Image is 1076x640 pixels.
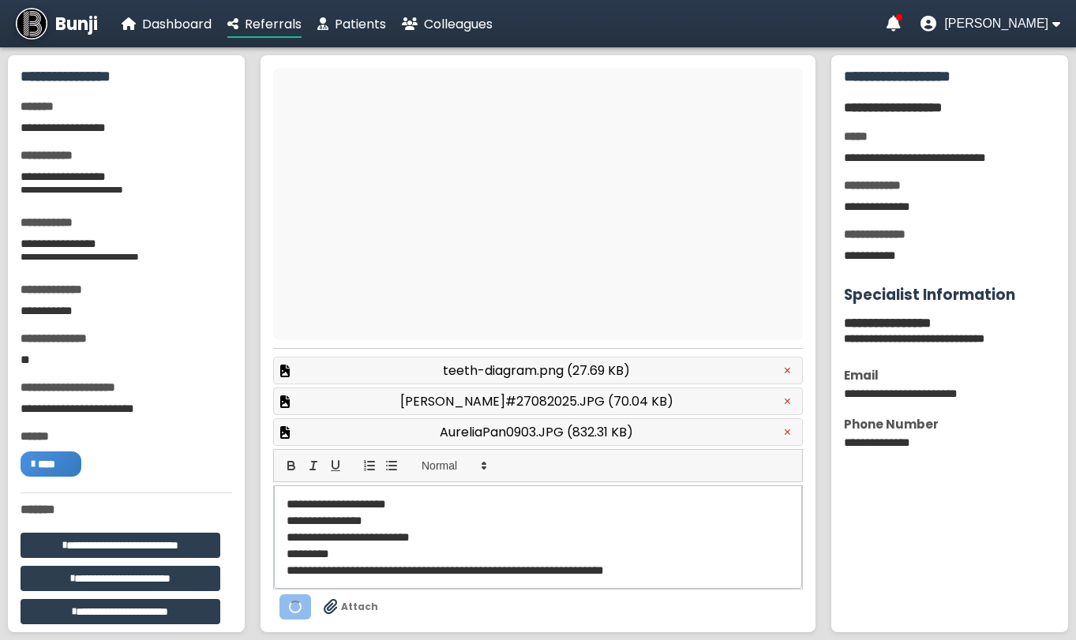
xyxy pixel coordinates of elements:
button: list: bullet [381,456,403,475]
span: Attach [341,600,378,614]
span: [PERSON_NAME] [944,17,1048,31]
button: Remove attachment [779,425,796,440]
button: italic [302,456,324,475]
button: Remove attachment [779,394,796,410]
div: Email [844,366,1055,384]
a: Referrals [227,14,302,34]
span: Dashboard [142,15,212,33]
h3: Specialist Information [844,283,1055,306]
span: teeth-diagram.png (27.69 KB) [443,361,630,380]
span: [PERSON_NAME]#27082025.JPG (70.04 KB) [400,391,673,411]
span: Referrals [245,15,302,33]
div: Preview attached file [273,418,803,446]
a: Colleagues [402,14,493,34]
button: underline [324,456,347,475]
span: Bunji [55,11,98,37]
button: list: ordered [358,456,381,475]
a: Bunji [16,8,98,39]
label: Drag & drop files anywhere to attach [324,599,378,615]
div: Preview attached file [273,387,803,415]
button: bold [280,456,302,475]
img: Bunji Dental Referral Management [16,8,47,39]
button: User menu [920,16,1060,32]
a: Patients [317,14,386,34]
div: Phone Number [844,415,1055,433]
span: Colleagues [424,15,493,33]
a: Notifications [887,16,901,32]
button: Remove attachment [779,363,796,379]
span: Patients [335,15,386,33]
a: Dashboard [122,14,212,34]
div: Preview attached file [273,357,803,384]
span: AureliaPan0903.JPG (832.31 KB) [440,422,633,442]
